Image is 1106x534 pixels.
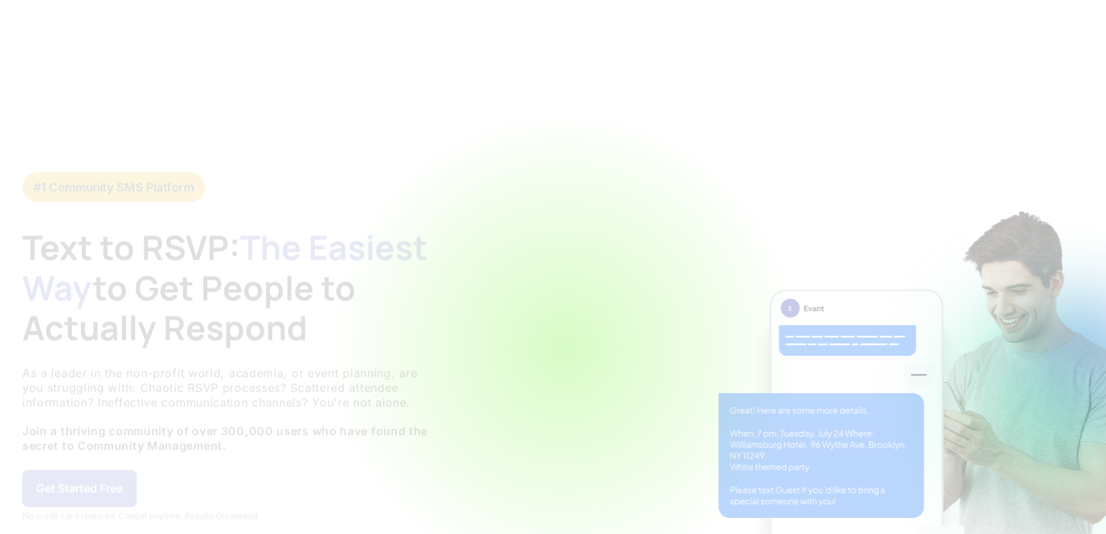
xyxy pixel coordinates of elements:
[22,424,428,453] strong: Join a thriving community of over 300,000 users who have found the secret to Community Management.
[22,470,137,507] a: Get Started Free
[22,228,441,348] h1: Text to RSVP: to Get People to Actually Respond
[22,510,441,521] div: No credit card required. Cancel anytime. Results Guranteed
[22,172,205,202] a: #1 Community SMS Platform
[22,366,441,453] p: As a leader in the non-profit world, academia, or event planning, are you struggling with: Chaoti...
[22,225,428,311] span: The Easiest Way
[33,179,194,195] div: #1 Community SMS Platform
